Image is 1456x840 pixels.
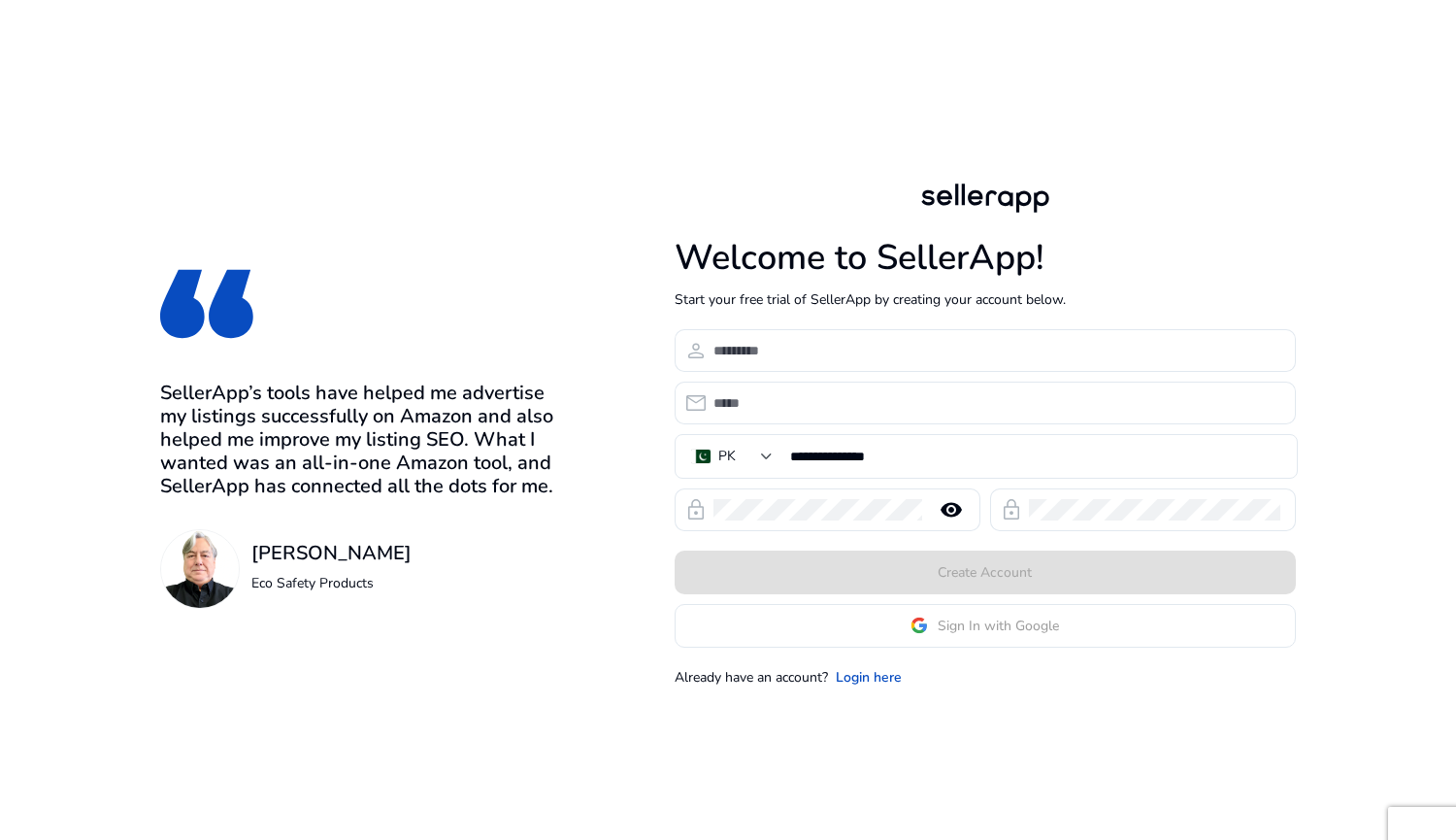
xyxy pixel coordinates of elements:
p: Start your free trial of SellerApp by creating your account below. [675,289,1296,310]
span: email [684,391,708,415]
span: person [684,339,708,362]
mat-icon: remove_red_eye [928,498,975,521]
span: lock [1000,498,1023,521]
div: PK [718,446,736,467]
p: Eco Safety Products [251,573,412,593]
h3: [PERSON_NAME] [251,542,412,565]
p: Already have an account? [675,667,828,688]
h3: SellerApp’s tools have helped me advertise my listings successfully on Amazon and also helped me ... [160,382,575,498]
h1: Welcome to SellerApp! [675,237,1296,279]
a: Login here [836,667,902,688]
span: lock [684,498,708,521]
